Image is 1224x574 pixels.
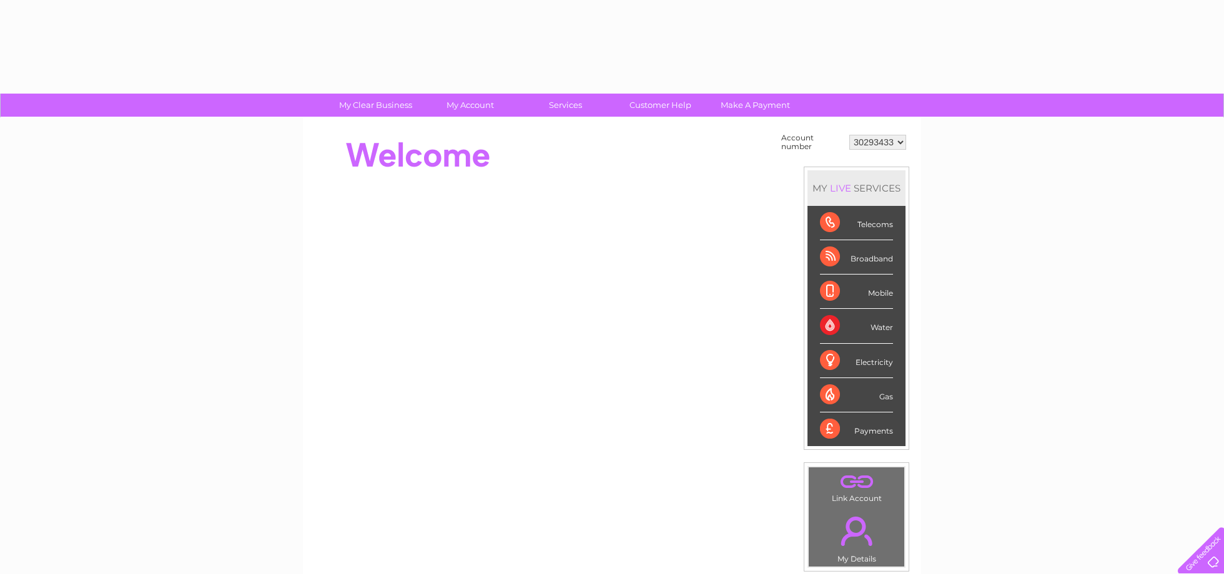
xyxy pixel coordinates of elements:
[820,378,893,412] div: Gas
[820,240,893,275] div: Broadband
[820,412,893,446] div: Payments
[820,344,893,378] div: Electricity
[808,506,905,567] td: My Details
[609,94,712,117] a: Customer Help
[812,470,901,492] a: .
[514,94,617,117] a: Services
[827,182,854,194] div: LIVE
[807,170,906,206] div: MY SERVICES
[704,94,807,117] a: Make A Payment
[820,206,893,240] div: Telecoms
[820,309,893,343] div: Water
[812,509,901,553] a: .
[820,275,893,309] div: Mobile
[324,94,427,117] a: My Clear Business
[419,94,522,117] a: My Account
[778,130,846,154] td: Account number
[808,467,905,506] td: Link Account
